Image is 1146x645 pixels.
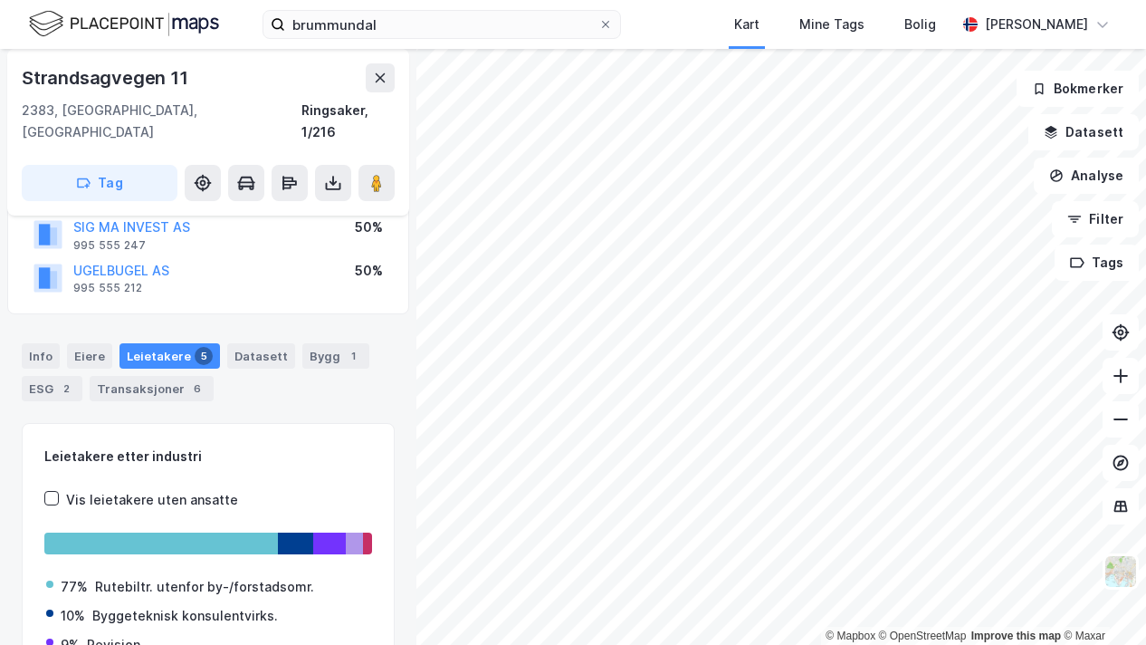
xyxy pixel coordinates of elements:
div: 50% [355,217,383,238]
div: 5 [195,347,213,365]
div: Leietakere etter industri [44,446,372,467]
div: Kontrollprogram for chat [1055,558,1146,645]
div: Kart [734,14,759,35]
div: [PERSON_NAME] [985,14,1088,35]
div: Rutebiltr. utenfor by-/forstadsomr. [95,576,314,598]
button: Tags [1055,245,1139,281]
button: Datasett [1028,114,1139,150]
img: logo.f888ab2527a4732fd821a326f86c7f29.svg [29,8,219,40]
div: 1 [344,347,362,365]
input: Søk på adresse, matrikkel, gårdeiere, leietakere eller personer [285,11,598,38]
a: Mapbox [826,630,875,642]
div: 50% [355,260,383,282]
div: Byggeteknisk konsulentvirks. [92,605,278,627]
div: Transaksjoner [90,376,214,401]
div: 10% [61,605,85,627]
div: 2383, [GEOGRAPHIC_DATA], [GEOGRAPHIC_DATA] [22,100,301,143]
iframe: Chat Widget [1055,558,1146,645]
div: 6 [188,380,206,398]
div: Datasett [227,343,295,369]
img: Z [1103,554,1138,589]
div: Ringsaker, 1/216 [301,100,395,143]
div: 995 555 212 [73,281,142,295]
div: Eiere [67,343,112,369]
button: Analyse [1034,158,1139,194]
div: Strandsagvegen 11 [22,63,192,92]
button: Filter [1052,201,1139,237]
div: Bygg [302,343,369,369]
div: Bolig [904,14,936,35]
div: 2 [57,380,75,398]
button: Bokmerker [1017,71,1139,107]
div: 77% [61,576,88,598]
button: Tag [22,165,177,201]
a: OpenStreetMap [879,630,967,642]
div: Vis leietakere uten ansatte [66,489,238,511]
div: ESG [22,376,82,401]
div: Leietakere [119,343,220,369]
div: Info [22,343,60,369]
div: 995 555 247 [73,238,146,253]
a: Improve this map [971,630,1061,642]
div: Mine Tags [799,14,864,35]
